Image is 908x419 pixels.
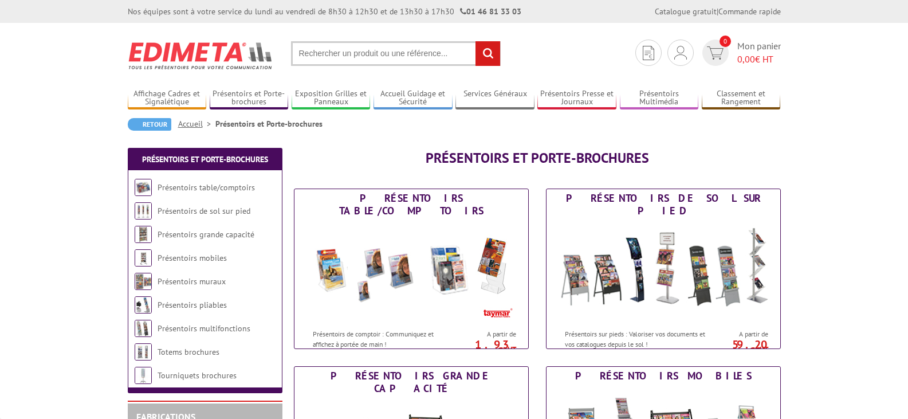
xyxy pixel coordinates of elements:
a: Exposition Grilles et Panneaux [292,89,371,108]
span: 0 [720,36,731,47]
a: Présentoirs table/comptoirs [158,182,255,193]
img: Présentoirs de sol sur pied [557,220,769,323]
p: Présentoirs sur pieds : Valoriser vos documents et vos catalogues depuis le sol ! [565,329,707,348]
a: Présentoirs table/comptoirs Présentoirs table/comptoirs Présentoirs de comptoir : Communiquez et ... [294,189,529,349]
a: Présentoirs muraux [158,276,226,287]
a: Présentoirs Presse et Journaux [537,89,616,108]
div: Présentoirs grande capacité [297,370,525,395]
input: Rechercher un produit ou une référence... [291,41,501,66]
input: rechercher [475,41,500,66]
a: Présentoirs Multimédia [620,89,699,108]
a: Présentoirs de sol sur pied [158,206,250,216]
img: Présentoirs table/comptoirs [135,179,152,196]
img: Présentoirs de sol sur pied [135,202,152,220]
div: Présentoirs de sol sur pied [549,192,777,217]
img: devis rapide [674,46,687,60]
img: Présentoirs multifonctions [135,320,152,337]
p: 59.20 € [704,341,768,355]
p: 1.93 € [452,341,516,355]
a: Présentoirs et Porte-brochures [142,154,268,165]
a: devis rapide 0 Mon panier 0,00€ HT [699,40,781,66]
img: devis rapide [643,46,654,60]
a: Présentoirs mobiles [158,253,227,263]
a: Présentoirs multifonctions [158,323,250,334]
a: Commande rapide [718,6,781,17]
a: Totems brochures [158,347,219,357]
a: Présentoirs grande capacité [158,229,254,240]
a: Affichage Cadres et Signalétique [128,89,207,108]
img: Présentoirs mobiles [135,249,152,267]
img: Edimeta [128,34,274,77]
h1: Présentoirs et Porte-brochures [294,151,781,166]
sup: HT [760,344,768,354]
img: Présentoirs grande capacité [135,226,152,243]
a: Présentoirs et Porte-brochures [210,89,289,108]
sup: HT [508,344,516,354]
div: Présentoirs mobiles [549,370,777,382]
img: Présentoirs pliables [135,296,152,314]
span: 0,00 [737,53,755,65]
li: Présentoirs et Porte-brochures [215,118,323,130]
a: Accueil Guidage et Sécurité [374,89,453,108]
a: Tourniquets brochures [158,370,237,381]
img: Tourniquets brochures [135,367,152,384]
a: Retour [128,118,171,131]
p: Présentoirs de comptoir : Communiquez et affichez à portée de main ! [313,329,455,348]
a: Classement et Rangement [702,89,781,108]
div: Nos équipes sont à votre service du lundi au vendredi de 8h30 à 12h30 et de 13h30 à 17h30 [128,6,521,17]
strong: 01 46 81 33 03 [460,6,521,17]
img: Totems brochures [135,343,152,361]
img: Présentoirs table/comptoirs [305,220,517,323]
a: Présentoirs de sol sur pied Présentoirs de sol sur pied Présentoirs sur pieds : Valoriser vos doc... [546,189,781,349]
img: devis rapide [707,46,724,60]
span: A partir de [458,330,516,339]
span: € HT [737,53,781,66]
a: Services Généraux [455,89,534,108]
a: Catalogue gratuit [655,6,717,17]
div: Présentoirs table/comptoirs [297,192,525,217]
span: A partir de [710,330,768,339]
span: Mon panier [737,40,781,66]
img: Présentoirs muraux [135,273,152,290]
a: Accueil [178,119,215,129]
a: Présentoirs pliables [158,300,227,310]
div: | [655,6,781,17]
